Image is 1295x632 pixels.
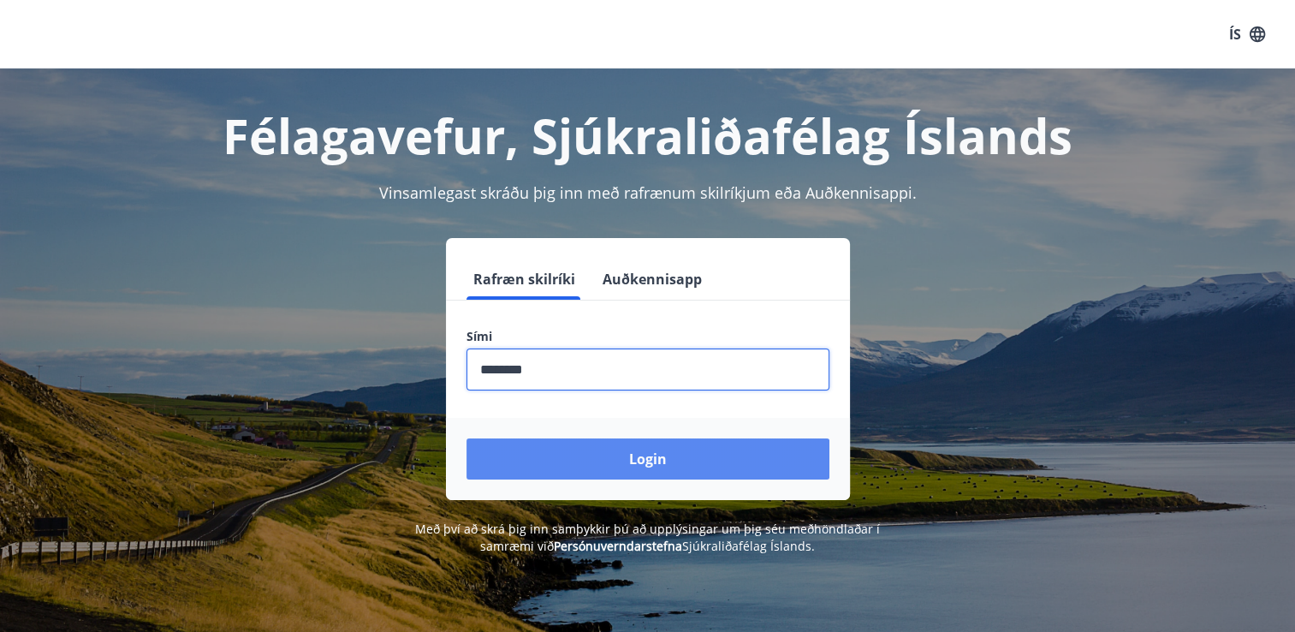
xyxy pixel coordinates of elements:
button: Login [466,438,829,480]
span: Vinsamlegast skráðu þig inn með rafrænum skilríkjum eða Auðkennisappi. [379,182,917,203]
button: ÍS [1220,19,1274,50]
button: Rafræn skilríki [466,259,582,300]
span: Með því að skrá þig inn samþykkir þú að upplýsingar um þig séu meðhöndlaðar í samræmi við Sjúkral... [415,521,880,554]
h1: Félagavefur, Sjúkraliðafélag Íslands [52,103,1244,168]
a: Persónuverndarstefna [554,538,682,554]
label: Sími [466,328,829,345]
button: Auðkennisapp [596,259,709,300]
